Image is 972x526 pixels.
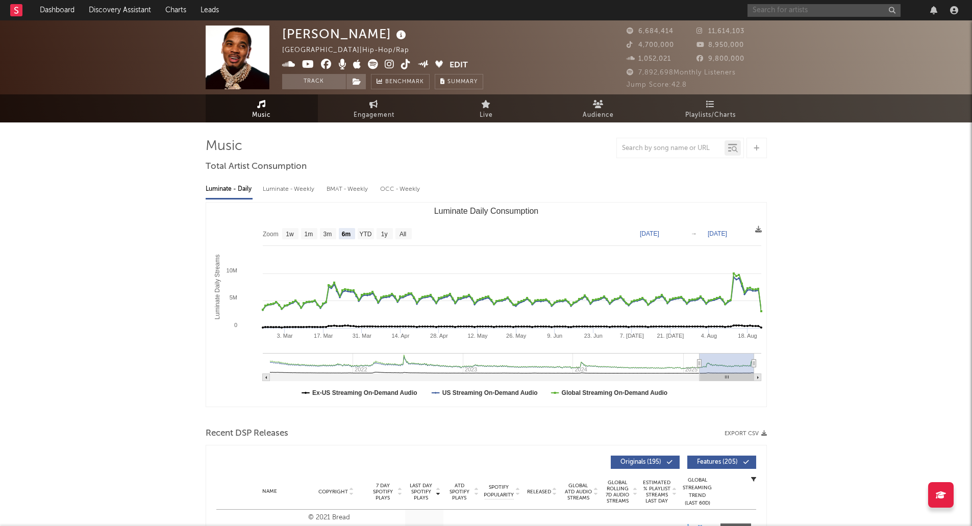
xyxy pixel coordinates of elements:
text: → [691,230,697,237]
span: Released [527,489,551,495]
text: 5M [229,294,237,300]
span: 4,700,000 [627,42,674,48]
text: 7. [DATE] [619,333,643,339]
text: 1w [286,231,294,238]
div: Luminate - Daily [206,181,253,198]
text: 4. Aug [701,333,716,339]
span: Total Artist Consumption [206,161,307,173]
a: Audience [542,94,655,122]
div: BMAT - Weekly [327,181,370,198]
div: [GEOGRAPHIC_DATA] | Hip-Hop/Rap [282,44,421,57]
text: US Streaming On-Demand Audio [442,389,537,396]
text: 3. Mar [277,333,293,339]
text: 9. Jun [547,333,562,339]
span: Spotify Popularity [484,484,514,499]
text: 10M [226,267,237,273]
text: [DATE] [708,230,727,237]
span: Audience [583,109,614,121]
text: [DATE] [640,230,659,237]
span: Global ATD Audio Streams [564,483,592,501]
span: Playlists/Charts [685,109,736,121]
span: Benchmark [385,76,424,88]
input: Search by song name or URL [617,144,725,153]
span: 11,614,103 [696,28,744,35]
span: Music [252,109,271,121]
text: 0 [234,322,237,328]
span: Recent DSP Releases [206,428,288,440]
span: ATD Spotify Plays [446,483,473,501]
text: 26. May [506,333,527,339]
span: Live [480,109,493,121]
a: Playlists/Charts [655,94,767,122]
button: Features(205) [687,456,756,469]
text: 23. Jun [584,333,602,339]
span: Features ( 205 ) [694,459,741,465]
div: Luminate - Weekly [263,181,316,198]
text: All [399,231,406,238]
button: Track [282,74,346,89]
text: 18. Aug [738,333,757,339]
span: Originals ( 195 ) [617,459,664,465]
text: YTD [359,231,371,238]
button: Export CSV [725,431,767,437]
div: Global Streaming Trend (Last 60D) [682,477,713,507]
span: 9,800,000 [696,56,744,62]
span: 6,684,414 [627,28,674,35]
div: [PERSON_NAME] [282,26,409,42]
text: 28. Apr [430,333,448,339]
span: Summary [447,79,478,85]
span: Estimated % Playlist Streams Last Day [643,480,671,504]
text: 12. May [467,333,488,339]
input: Search for artists [747,4,901,17]
span: Jump Score: 42.8 [627,82,687,88]
svg: Luminate Daily Consumption [206,203,766,407]
text: 6m [341,231,350,238]
span: 7 Day Spotify Plays [369,483,396,501]
span: 7,892,698 Monthly Listeners [627,69,736,76]
text: 3m [323,231,332,238]
text: Luminate Daily Streams [213,255,220,319]
button: Originals(195) [611,456,680,469]
span: 8,950,000 [696,42,744,48]
text: Zoom [263,231,279,238]
span: 1,052,021 [627,56,671,62]
button: Edit [450,59,468,72]
text: 1y [381,231,387,238]
span: Global Rolling 7D Audio Streams [604,480,632,504]
a: Engagement [318,94,430,122]
text: Luminate Daily Consumption [434,207,538,215]
a: Benchmark [371,74,430,89]
text: 1m [304,231,313,238]
text: 31. Mar [352,333,371,339]
span: Engagement [354,109,394,121]
text: 21. [DATE] [657,333,684,339]
div: Name [237,488,304,495]
span: Copyright [318,489,348,495]
text: Ex-US Streaming On-Demand Audio [312,389,417,396]
a: Music [206,94,318,122]
a: Live [430,94,542,122]
span: Last Day Spotify Plays [408,483,435,501]
text: Global Streaming On-Demand Audio [561,389,667,396]
button: Summary [435,74,483,89]
text: 14. Apr [391,333,409,339]
text: 17. Mar [314,333,333,339]
div: OCC - Weekly [380,181,421,198]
